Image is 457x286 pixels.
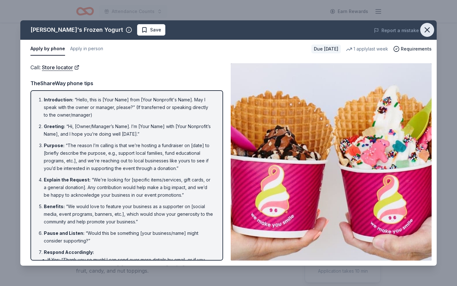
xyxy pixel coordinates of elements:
[44,142,214,172] li: “The reason I’m calling is that we’re hosting a fundraiser on [date] to [briefly describe the pur...
[44,96,214,119] li: “Hello, this is [Your Name] from [Your Nonprofit's Name]. May I speak with the owner or manager, ...
[44,124,65,129] span: Greeting :
[44,203,214,226] li: “We would love to feature your business as a supporter on [social media, event programs, banners,...
[30,63,223,71] div: Call :
[393,45,432,53] button: Requirements
[44,97,73,102] span: Introduction :
[44,143,64,148] span: Purpose :
[401,45,432,53] span: Requirements
[44,123,214,138] li: “Hi, [Owner/Manager’s Name]. I’m [Your Name] with [Your Nonprofit’s Name], and I hope you’re doin...
[150,26,161,34] span: Save
[44,229,214,245] li: “Would this be something [your business/name] might consider supporting?”
[42,63,79,71] a: Store locator
[44,230,84,236] span: Pause and Listen :
[346,45,388,53] div: 1 apply last week
[231,63,432,261] img: Image for Menchie's Frozen Yogurt
[44,176,214,199] li: “We’re looking for [specific items/services, gift cards, or a general donation]. Any contribution...
[44,177,90,182] span: Explain the Request :
[48,256,214,279] li: If Yes: “Thank you so much! I can send over more details by email, or if you prefer, I can stop b...
[44,249,94,255] span: Respond Accordingly :
[311,44,341,53] div: Due [DATE]
[70,42,103,56] button: Apply in person
[44,204,65,209] span: Benefits :
[30,42,65,56] button: Apply by phone
[137,24,165,36] button: Save
[30,25,123,35] div: [PERSON_NAME]'s Frozen Yogurt
[374,27,419,34] button: Report a mistake
[30,79,223,87] div: TheShareWay phone tips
